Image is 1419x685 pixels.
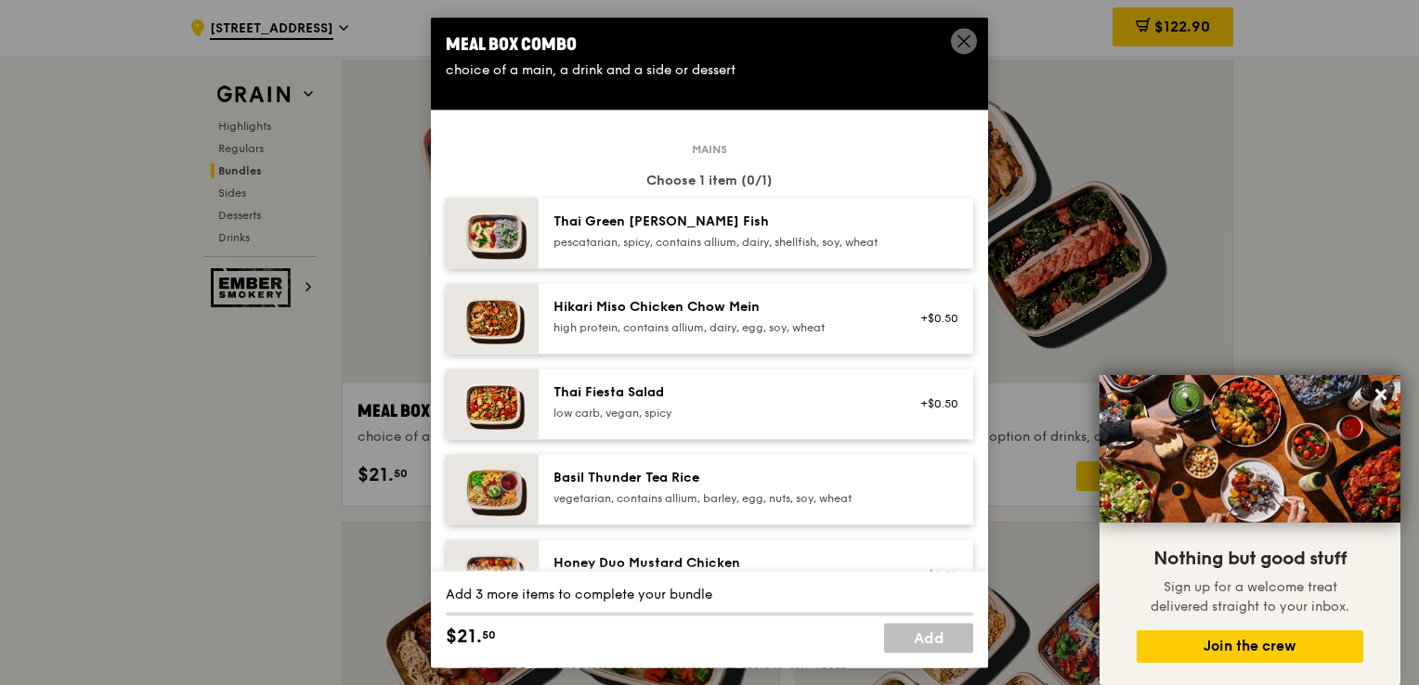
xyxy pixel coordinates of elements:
[446,624,482,652] span: $21.
[553,298,887,317] div: Hikari Miso Chicken Chow Mein
[553,469,887,487] div: Basil Thunder Tea Rice
[446,587,973,605] div: Add 3 more items to complete your bundle
[1153,548,1347,570] span: Nothing but good stuff
[1151,579,1349,614] span: Sign up for a welcome treat delivered straight to your inbox.
[446,454,539,524] img: daily_normal_HORZ-Basil-Thunder-Tea-Rice.jpg
[553,383,887,402] div: Thai Fiesta Salad
[909,396,958,411] div: +$0.50
[909,311,958,326] div: +$0.50
[446,283,539,354] img: daily_normal_Hikari_Miso_Chicken_Chow_Mein__Horizontal_.jpg
[884,624,973,653] a: Add
[553,320,887,335] div: high protein, contains allium, dairy, egg, soy, wheat
[446,368,539,439] img: daily_normal_Thai_Fiesta_Salad__Horizontal_.jpg
[446,172,973,190] div: Choose 1 item (0/1)
[1100,375,1400,523] img: DSC07876-Edit02-Large.jpeg
[482,628,496,643] span: 50
[446,539,539,610] img: daily_normal_Honey_Duo_Mustard_Chicken__Horizontal_.jpg
[909,567,958,582] div: +$0.50
[553,554,887,573] div: Honey Duo Mustard Chicken
[553,491,887,506] div: vegetarian, contains allium, barley, egg, nuts, soy, wheat
[553,235,887,250] div: pescatarian, spicy, contains allium, dairy, shellfish, soy, wheat
[553,213,887,231] div: Thai Green [PERSON_NAME] Fish
[446,198,539,268] img: daily_normal_HORZ-Thai-Green-Curry-Fish.jpg
[1137,630,1363,663] button: Join the crew
[446,32,973,58] div: Meal Box Combo
[446,61,973,80] div: choice of a main, a drink and a side or dessert
[553,406,887,420] div: low carb, vegan, spicy
[684,142,735,157] span: Mains
[1366,380,1396,409] button: Close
